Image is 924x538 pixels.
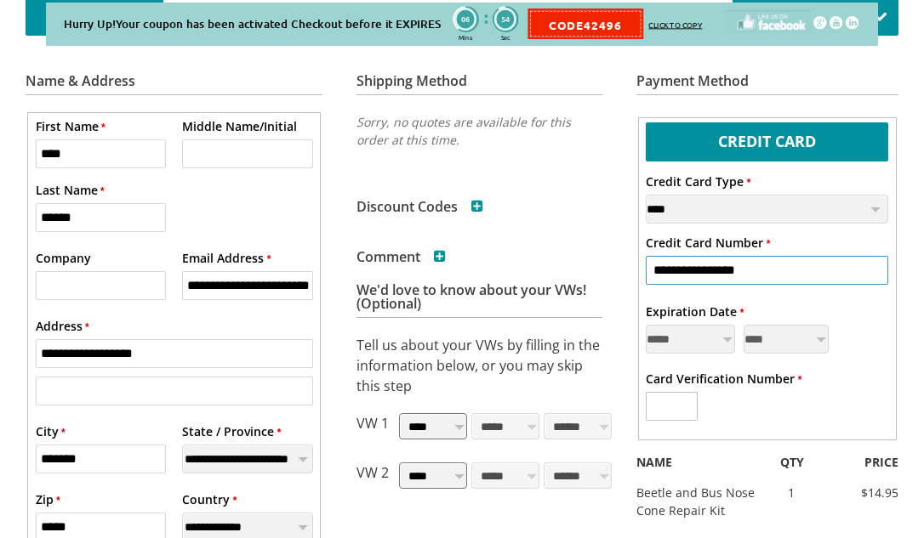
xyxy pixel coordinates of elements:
[454,8,477,31] div: 06
[530,11,642,37] div: CODE42496
[356,462,389,495] p: VW 2
[494,8,517,31] div: 54
[36,422,66,440] label: City
[64,15,442,32] div: Hurry Up!Your coupon has been activated Checkout before it EXPIRES
[767,484,815,501] div: 1
[36,490,60,508] label: Zip
[493,32,519,42] div: Sec
[636,74,898,95] h3: Payment Method
[646,303,744,320] label: Expiration Date
[624,453,767,471] div: NAME
[646,173,750,190] label: Credit Card Type
[356,74,602,95] h3: Shipping Method
[36,117,106,135] label: First Name
[182,249,271,267] label: Email Address
[26,74,322,95] h3: Name & Address
[646,234,770,252] label: Credit Card Number
[815,453,911,471] div: PRICE
[36,181,105,199] label: Last Name
[815,484,911,501] div: $14.95
[356,113,602,149] p: Sorry, no quotes are available for this order at this time.
[624,484,767,519] div: Beetle and Bus Nose Cone Repair Kit
[641,18,702,30] p: Click to copy
[182,422,281,440] label: State / Province
[356,250,446,263] h3: Comment
[356,413,389,445] p: VW 1
[767,453,815,471] div: QTY
[725,10,811,34] img: facebook-custom.png
[453,32,479,42] div: Mins
[646,122,888,157] label: Credit Card
[356,283,602,318] h3: We'd love to know about your VWs! (Optional)
[356,335,602,396] p: Tell us about your VWs by filling in the information below, or you may skip this step
[182,490,237,508] label: Country
[646,370,801,388] label: Card Verification Number
[36,317,89,335] label: Address
[36,249,91,267] label: Company
[356,200,483,213] h3: Discount Codes
[182,117,297,135] label: Middle Name/Initial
